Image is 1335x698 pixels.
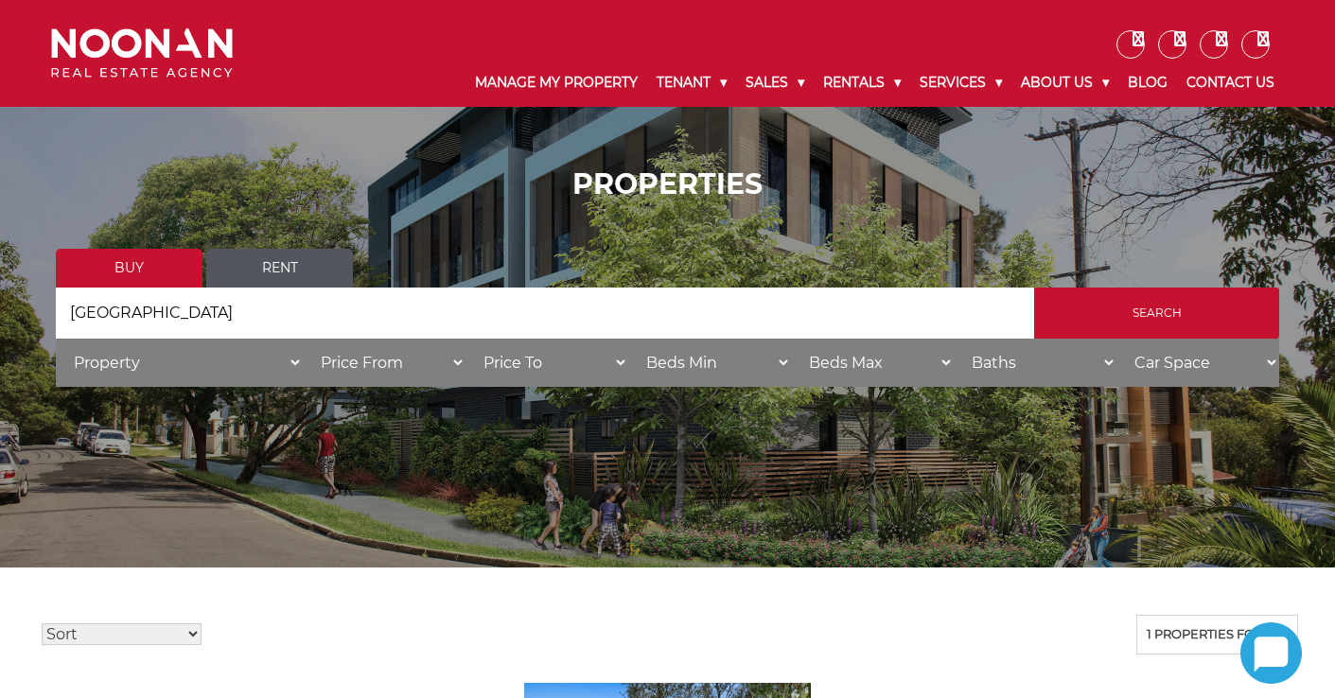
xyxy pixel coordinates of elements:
a: Rentals [814,59,910,107]
div: 1 properties found. [1136,615,1298,654]
select: Sort Listings [42,623,202,645]
a: Tenant [647,59,736,107]
a: Buy [56,249,202,288]
a: Blog [1118,59,1177,107]
a: Sales [736,59,814,107]
a: Manage My Property [465,59,647,107]
a: About Us [1011,59,1118,107]
input: Search by suburb, postcode or area [56,288,1034,339]
a: Services [910,59,1011,107]
img: Noonan Real Estate Agency [51,28,233,79]
a: Rent [206,249,353,288]
h1: PROPERTIES [56,167,1279,201]
a: Contact Us [1177,59,1284,107]
input: Search [1034,288,1279,339]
